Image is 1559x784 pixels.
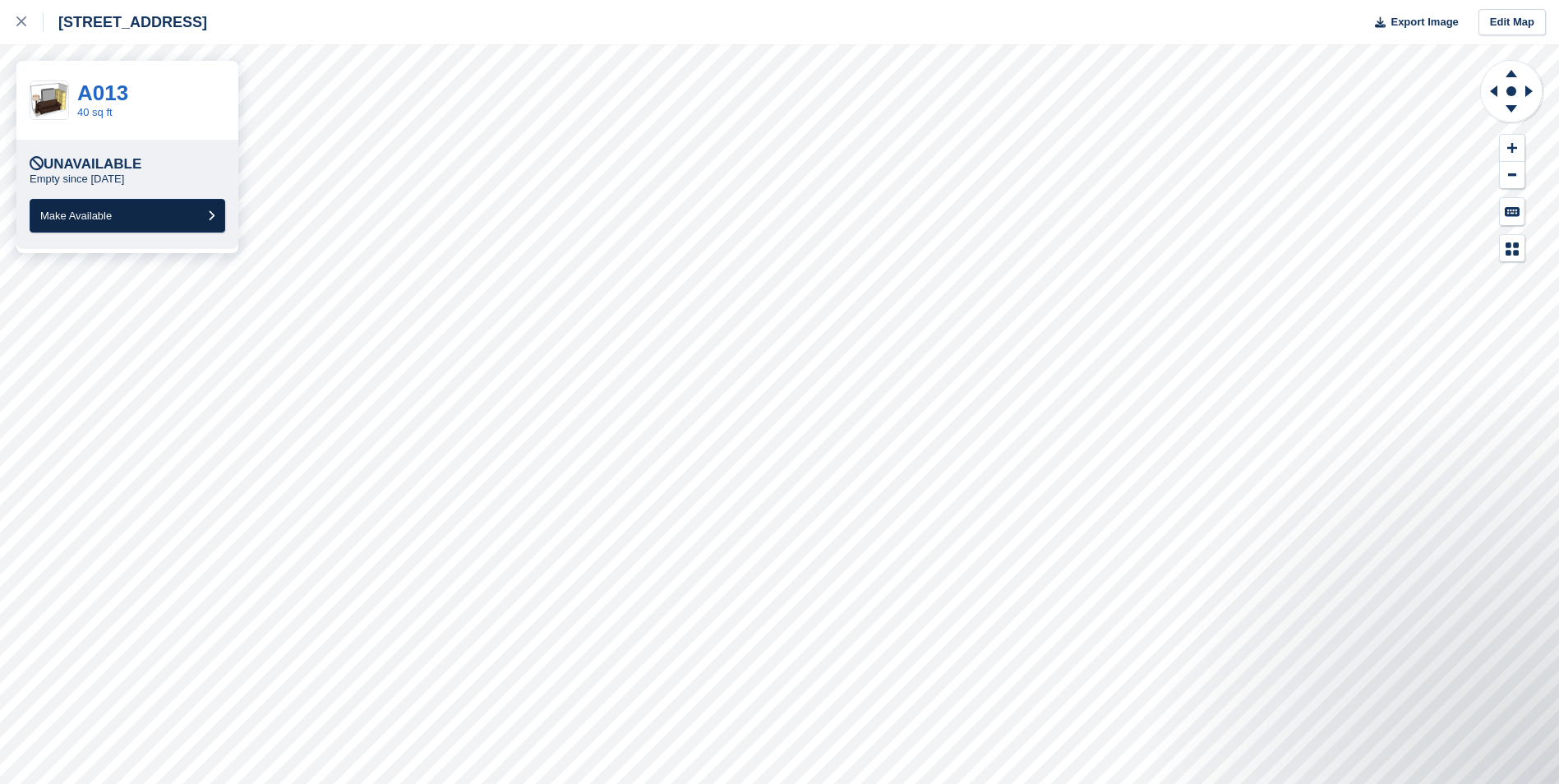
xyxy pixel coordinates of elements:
span: Export Image [1391,14,1458,30]
button: Zoom Out [1500,162,1524,189]
button: Export Image [1365,9,1459,36]
a: Edit Map [1478,9,1546,36]
div: [STREET_ADDRESS] [44,12,207,32]
span: Make Available [40,210,112,222]
p: Empty since [DATE] [30,173,124,186]
div: Unavailable [30,156,141,173]
a: A013 [77,81,128,105]
button: Zoom In [1500,135,1524,162]
button: Map Legend [1500,235,1524,262]
a: 40 sq ft [77,106,113,118]
button: Keyboard Shortcuts [1500,198,1524,225]
button: Make Available [30,199,225,233]
img: 5x10x8.png [30,83,68,118]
